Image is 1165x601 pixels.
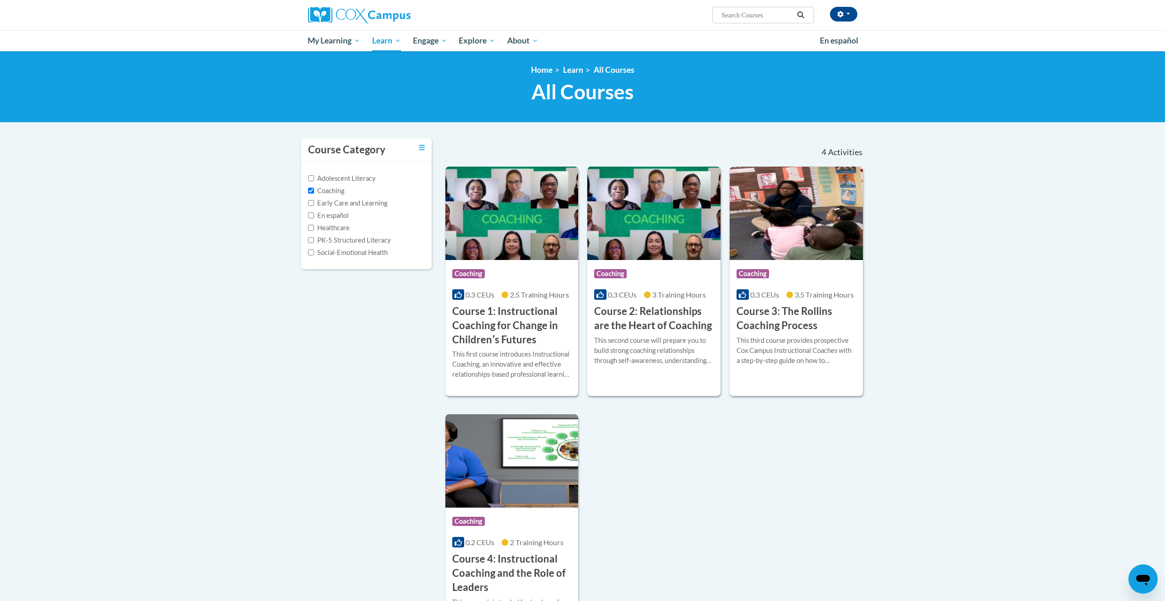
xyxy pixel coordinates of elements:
span: 4 [822,147,826,157]
input: Checkbox for Options [308,175,314,181]
span: 0.3 CEUs [608,290,637,299]
span: 2 Training Hours [510,538,564,547]
span: Activities [828,147,862,157]
img: Course Logo [445,414,579,508]
input: Checkbox for Options [308,237,314,243]
a: Home [531,65,553,75]
label: Adolescent Literacy [308,173,376,184]
span: 0.3 CEUs [750,290,779,299]
div: This third course provides prospective Cox Campus Instructional Coaches with a step-by-step guide... [737,336,856,366]
input: Checkbox for Options [308,249,314,255]
input: Checkbox for Options [308,200,314,206]
span: 0.2 CEUs [466,538,494,547]
button: Account Settings [830,7,857,22]
span: Explore [459,35,495,46]
img: Course Logo [445,167,579,260]
div: Main menu [294,30,871,51]
label: Early Care and Learning [308,198,387,208]
label: Social-Emotional Health [308,248,388,258]
a: My Learning [302,30,367,51]
h3: Course 4: Instructional Coaching and the Role of Leaders [452,552,572,594]
div: This first course introduces Instructional Coaching, an innovative and effective relationships-ba... [452,349,572,379]
a: En español [814,31,864,50]
input: Search Courses [721,10,794,21]
a: All Courses [594,65,634,75]
a: Explore [453,30,501,51]
span: 3 Training Hours [652,290,706,299]
span: En español [820,36,858,45]
input: Checkbox for Options [308,188,314,194]
a: Course LogoCoaching0.3 CEUs2.5 Training Hours Course 1: Instructional Coaching for Change in Chil... [445,167,579,396]
button: Search [794,10,807,21]
img: Course Logo [730,167,863,260]
label: PK-5 Structured Literacy [308,235,391,245]
h3: Course 3: The Rollins Coaching Process [737,304,856,333]
label: Coaching [308,186,344,196]
div: This second course will prepare you to build strong coaching relationships through self-awareness... [594,336,714,366]
label: En español [308,211,349,221]
span: Coaching [452,517,485,526]
span: Engage [413,35,447,46]
h3: Course Category [308,143,385,157]
a: Cox Campus [308,7,482,23]
span: Learn [372,35,401,46]
span: Coaching [594,269,627,278]
label: Healthcare [308,223,350,233]
span: About [507,35,538,46]
span: 2.5 Training Hours [510,290,569,299]
span: 3.5 Training Hours [795,290,854,299]
span: Coaching [452,269,485,278]
span: 0.3 CEUs [466,290,494,299]
a: Course LogoCoaching0.3 CEUs3 Training Hours Course 2: Relationships are the Heart of CoachingThis... [587,167,721,396]
h3: Course 2: Relationships are the Heart of Coaching [594,304,714,333]
input: Checkbox for Options [308,212,314,218]
span: My Learning [308,35,360,46]
input: Checkbox for Options [308,225,314,231]
a: Toggle collapse [419,143,425,153]
h3: Course 1: Instructional Coaching for Change in Childrenʹs Futures [452,304,572,347]
span: Coaching [737,269,769,278]
iframe: Button to launch messaging window [1128,564,1158,594]
a: About [501,30,544,51]
img: Course Logo [587,167,721,260]
a: Engage [407,30,453,51]
a: Learn [366,30,407,51]
a: Course LogoCoaching0.3 CEUs3.5 Training Hours Course 3: The Rollins Coaching ProcessThis third co... [730,167,863,396]
span: All Courses [531,80,634,104]
img: Cox Campus [308,7,411,23]
a: Learn [563,65,583,75]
